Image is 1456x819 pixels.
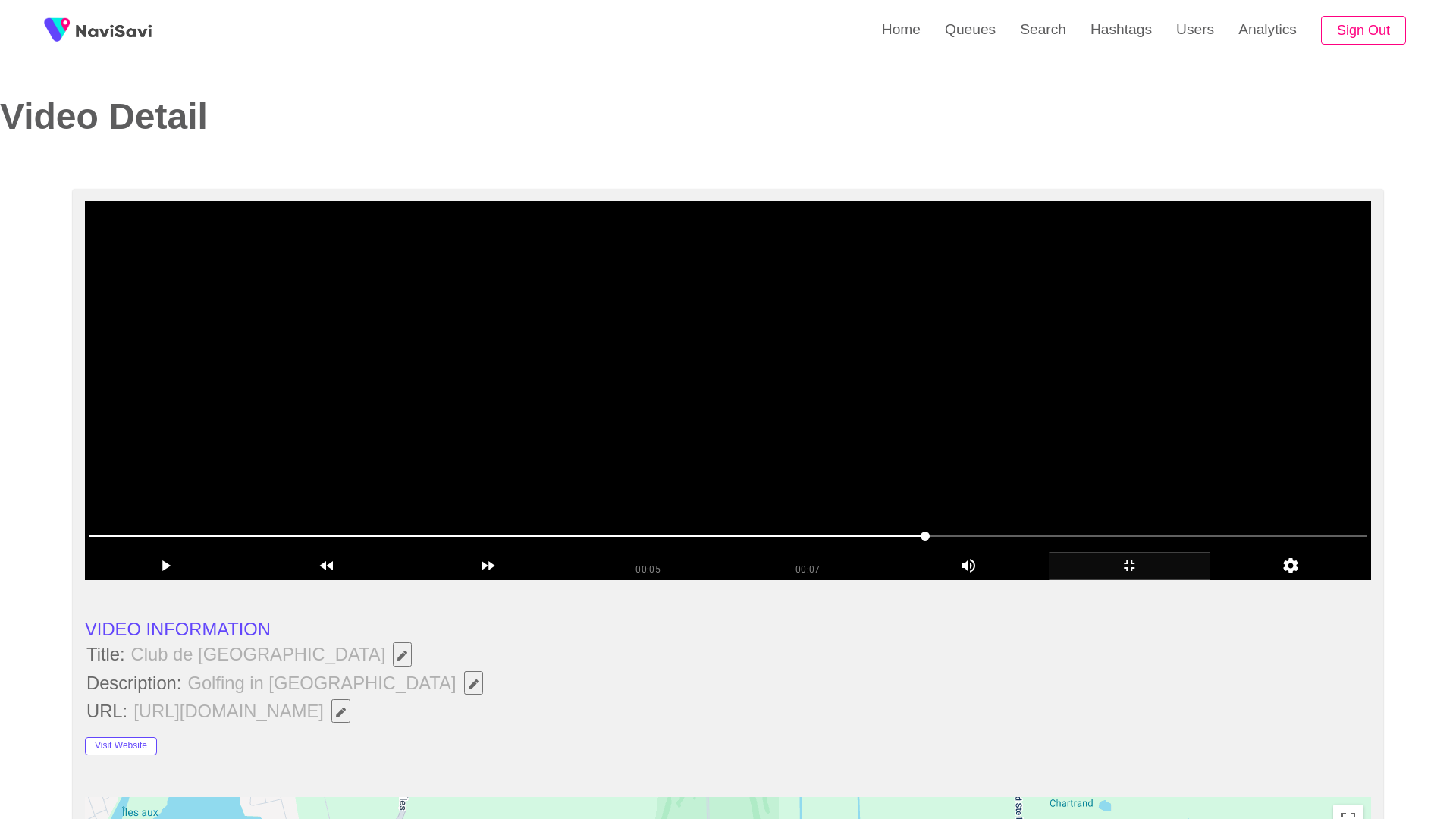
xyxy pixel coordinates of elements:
[186,670,491,696] span: Golfing in [GEOGRAPHIC_DATA]
[38,11,76,49] img: fireSpot
[888,552,1050,576] div: add
[393,642,412,666] button: Edit Field
[85,644,127,664] span: Title:
[396,651,409,661] span: Edit Field
[76,23,152,38] img: fireSpot
[467,679,480,689] span: Edit Field
[407,552,569,579] div: add
[85,619,1371,639] li: VIDEO INFORMATION
[1049,552,1210,579] div: add
[85,701,129,721] span: URL:
[334,708,347,717] span: Edit Field
[85,552,246,579] div: add
[795,564,821,575] span: 00:07
[331,699,350,723] button: Edit Field
[85,673,183,693] span: Description:
[1321,16,1406,45] button: Sign Out
[246,552,408,579] div: add
[85,737,157,755] button: Visit Website
[464,671,483,695] button: Edit Field
[132,698,359,724] span: [URL][DOMAIN_NAME]
[130,641,422,667] span: Club de [GEOGRAPHIC_DATA]
[635,564,661,575] span: 00:05
[85,732,157,752] a: Visit Website
[1210,552,1372,579] div: add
